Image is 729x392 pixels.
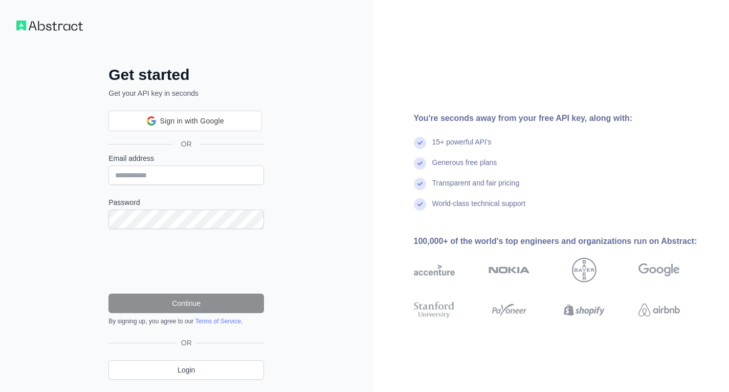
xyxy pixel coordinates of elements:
div: 15+ powerful API's [432,137,492,157]
img: Workflow [16,20,83,31]
img: check mark [414,178,426,190]
div: Sign in with Google [108,111,262,131]
p: Get your API key in seconds [108,88,264,98]
a: Login [108,360,264,380]
span: OR [177,338,196,348]
label: Email address [108,153,264,163]
img: check mark [414,198,426,211]
span: Sign in with Google [160,116,224,127]
label: Password [108,197,264,208]
img: airbnb [638,300,680,320]
div: You're seconds away from your free API key, along with: [414,112,713,125]
img: shopify [564,300,605,320]
img: stanford university [414,300,455,320]
span: OR [173,139,200,149]
img: check mark [414,157,426,170]
div: By signing up, you agree to our . [108,317,264,325]
div: World-class technical support [432,198,526,219]
div: Transparent and fair pricing [432,178,520,198]
img: google [638,258,680,282]
img: check mark [414,137,426,149]
iframe: reCAPTCHA [108,241,264,281]
img: accenture [414,258,455,282]
img: nokia [489,258,530,282]
img: payoneer [489,300,530,320]
div: Generous free plans [432,157,497,178]
div: 100,000+ of the world's top engineers and organizations run on Abstract: [414,235,713,247]
button: Continue [108,294,264,313]
a: Terms of Service [195,318,240,325]
h2: Get started [108,66,264,84]
img: bayer [572,258,597,282]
